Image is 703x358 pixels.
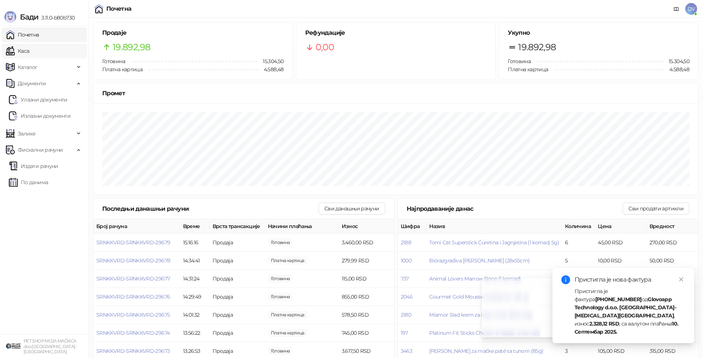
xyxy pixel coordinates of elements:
th: Назив [426,219,562,234]
td: 3.460,00 RSD [339,234,394,252]
span: 2.000,00 [268,293,293,301]
button: Biorazgradiva [PERSON_NAME] (28x55cm) [429,257,530,264]
span: 0,00 [316,40,334,54]
span: 19.892,98 [518,40,556,54]
td: 745,00 RSD [339,324,394,342]
td: Продаја [210,306,265,324]
div: Почетна [106,6,132,12]
span: 4.588,48 [259,65,284,73]
td: 578,50 RSD [339,306,394,324]
a: Каса [6,44,29,58]
td: 279,99 RSD [339,252,394,270]
span: 4.000,00 [268,347,293,355]
span: DV [685,3,697,15]
span: 3.11.0-b80b730 [38,14,75,21]
td: 270,00 RSD [647,234,698,252]
button: 2188 [401,239,411,246]
th: Време [180,219,210,234]
td: 855,00 RSD [339,288,394,306]
span: Залихе [18,126,35,141]
td: 14:34:41 [180,252,210,270]
span: 4.588,48 [664,65,689,73]
th: Начини плаћања [265,219,339,234]
button: 2180 [401,311,411,318]
button: 737 [401,275,409,282]
h5: Продаје [102,28,284,37]
td: Продаја [210,324,265,342]
strong: Glovoapp Technology d.o.o. [GEOGRAPHIC_DATA]-[MEDICAL_DATA][GEOGRAPHIC_DATA] [575,296,676,319]
span: Платна картица [102,66,142,73]
a: Документација [671,3,682,15]
td: Продаја [210,234,265,252]
span: Платна картица [508,66,548,73]
button: SRNKKVRD-SRNKKVRD-29679 [96,239,170,246]
span: 279,99 [268,257,307,265]
button: 1000 [401,257,411,264]
span: Фискални рачуни [18,142,63,157]
h5: Укупно [508,28,689,37]
td: 45,00 RSD [595,234,646,252]
td: 14:29:49 [180,288,210,306]
a: Излазни документи [9,109,70,123]
span: Бади [20,13,38,21]
button: [PERSON_NAME] za mačke paté sa tunom (85g) [429,348,543,354]
td: 15:16:16 [180,234,210,252]
td: 13:56:22 [180,324,210,342]
span: 578,50 [268,311,307,319]
span: 115,00 [268,275,293,283]
a: По данима [9,175,48,190]
strong: 2.328,12 RSD [589,320,619,327]
span: 19.892,98 [113,40,150,54]
button: 2046 [401,293,413,300]
th: Цена [595,219,646,234]
img: 64x64-companyLogo-9f44b8df-f022-41eb-b7d6-300ad218de09.png [6,339,21,354]
strong: [PHONE_NUMBER] [595,296,642,303]
span: info-circle [561,275,570,284]
button: SRNKKVRD-SRNKKVRD-29677 [96,275,170,282]
td: 10,00 RSD [595,252,646,270]
button: Сви данашњи рачуни [318,203,385,214]
th: Шифра [398,219,427,234]
button: Tomi Cat Superstick Ćuretina i Jagnjetina (1 komad, 5g) [429,239,559,246]
td: 5 [562,252,595,270]
td: 6 [562,234,595,252]
button: Miamor Slad krem za izbacivanje dlake (15g) [429,311,533,318]
th: Врста трансакције [210,219,265,234]
th: Вредност [647,219,698,234]
a: Ulazni dokumentiУлазни документи [9,92,68,107]
button: Сви продати артикли [623,203,689,214]
span: 15.304,50 [664,57,689,65]
button: SRNKKVRD-SRNKKVRD-29678 [96,257,170,264]
td: Продаја [210,252,265,270]
td: Продаја [210,288,265,306]
div: Последњи данашњи рачуни [102,204,318,213]
span: close [679,277,684,282]
h5: Рефундације [305,28,487,37]
span: 745,00 [268,329,307,337]
button: 197 [401,330,408,336]
td: Продаја [210,270,265,288]
button: SRNKKVRD-SRNKKVRD-29674 [96,330,170,336]
span: Готовина [102,58,125,65]
button: Platinum Fit Sticks Chicken & Rabbit (1 komad) [429,330,540,336]
td: 14:31:24 [180,270,210,288]
button: SRNKKVRD-SRNKKVRD-29673 [96,348,170,354]
td: 115,00 RSD [339,270,394,288]
td: 14:01:32 [180,306,210,324]
span: Готовина [508,58,531,65]
span: 3.500,00 [268,238,293,247]
div: Промет [102,89,689,98]
span: Документи [18,76,46,91]
th: Количина [562,219,595,234]
button: SRNKKVRD-SRNKKVRD-29675 [96,311,170,318]
td: 50,00 RSD [647,252,698,270]
button: Animal Lovers Marrow Bone (1 komad) [429,275,521,282]
button: SRNKKVRD-SRNKKVRD-29676 [96,293,170,300]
